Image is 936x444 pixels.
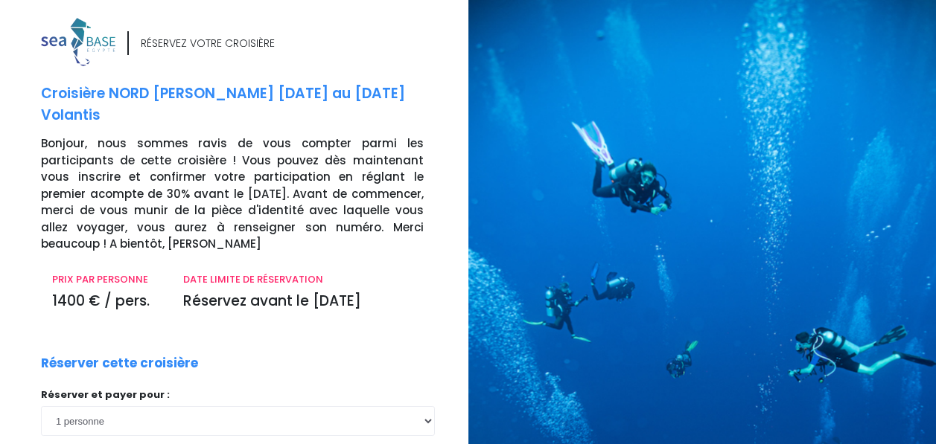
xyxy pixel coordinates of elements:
[41,18,115,66] img: logo_color1.png
[52,272,161,287] p: PRIX PAR PERSONNE
[41,83,457,126] p: Croisière NORD [PERSON_NAME] [DATE] au [DATE] Volantis
[183,272,423,287] p: DATE LIMITE DE RÉSERVATION
[41,354,198,373] p: Réserver cette croisière
[52,291,161,312] p: 1400 € / pers.
[183,291,423,312] p: Réservez avant le [DATE]
[41,387,435,402] p: Réserver et payer pour :
[141,36,275,51] div: RÉSERVEZ VOTRE CROISIÈRE
[41,135,457,253] p: Bonjour, nous sommes ravis de vous compter parmi les participants de cette croisière ! Vous pouve...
